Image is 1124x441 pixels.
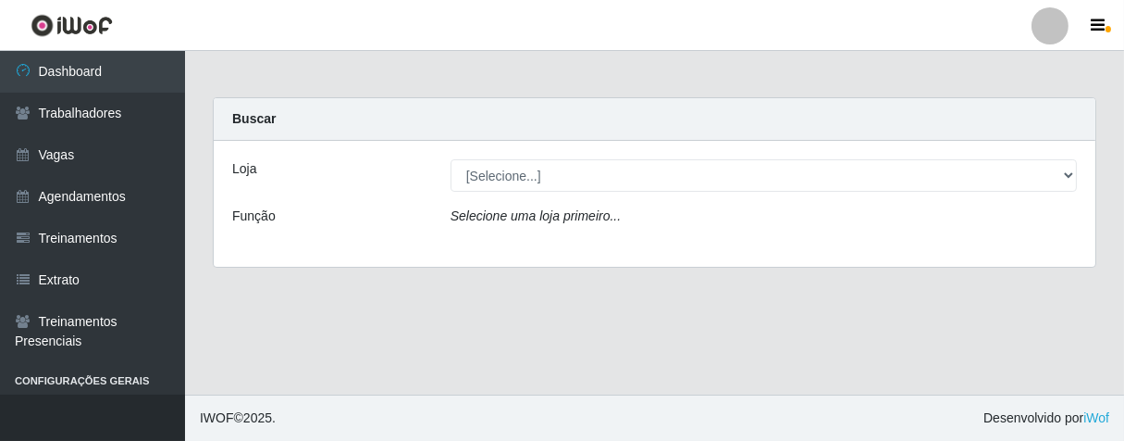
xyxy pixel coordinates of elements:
i: Selecione uma loja primeiro... [451,208,621,223]
span: IWOF [200,410,234,425]
label: Função [232,207,276,226]
label: Loja [232,159,256,179]
span: Desenvolvido por [983,409,1109,428]
img: CoreUI Logo [31,14,113,37]
a: iWof [1083,410,1109,425]
strong: Buscar [232,111,276,126]
span: © 2025 . [200,409,276,428]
